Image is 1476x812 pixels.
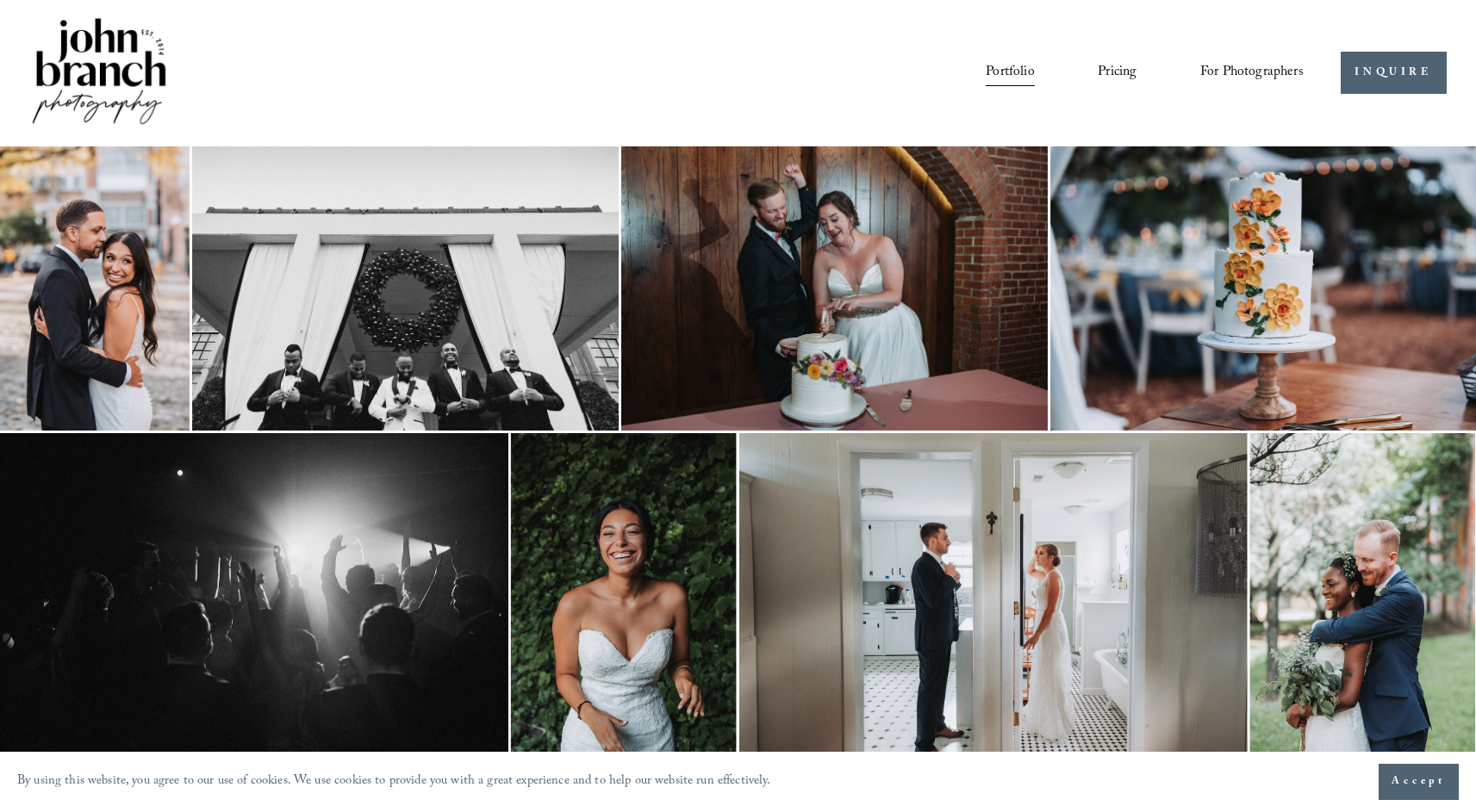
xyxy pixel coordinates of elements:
[986,58,1034,87] a: Portfolio
[1098,58,1137,87] a: Pricing
[739,433,1248,772] img: A bride in a white dress and a groom in a suit preparing in adjacent rooms with a bathroom and ki...
[1379,764,1459,800] button: Accept
[621,146,1048,431] img: A couple is playfully cutting their wedding cake. The bride is wearing a white strapless gown, an...
[1392,773,1446,790] span: Accept
[29,15,169,131] img: John Branch IV Photography
[1341,52,1447,94] a: INQUIRE
[17,770,771,795] p: By using this website, you agree to our use of cookies. We use cookies to provide you with a grea...
[192,146,619,431] img: Group of men in tuxedos standing under a large wreath on a building's entrance.
[1200,58,1304,87] a: folder dropdown
[1200,59,1304,86] span: For Photographers
[1249,433,1475,772] img: A bride and groom embrace outdoors, smiling; the bride holds a green bouquet, and the groom wears...
[511,433,737,772] img: Smiling bride in strapless white dress with green leafy background.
